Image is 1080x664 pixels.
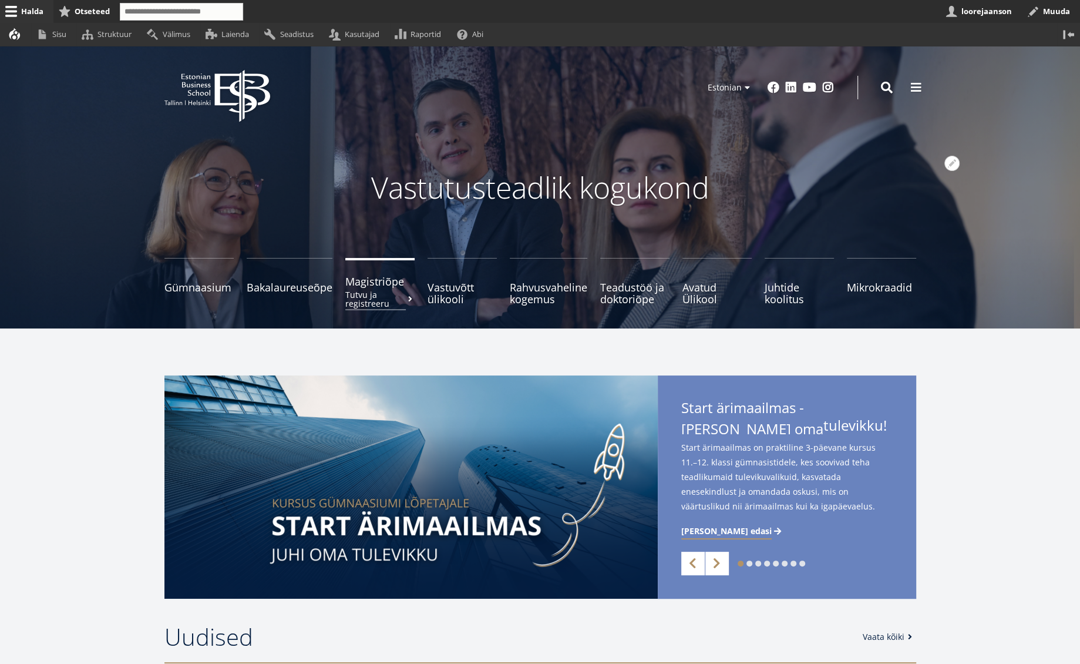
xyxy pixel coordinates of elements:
[600,281,669,305] span: Teadustöö ja doktoriõpe
[803,82,816,93] a: Youtube
[764,561,770,566] a: 4
[799,561,805,566] a: 8
[681,399,893,438] span: Start ärimaailmas - [PERSON_NAME] oma
[510,281,587,305] span: Rahvusvaheline kogemus
[390,23,452,46] a: Raportid
[142,23,200,46] a: Välimus
[863,631,916,643] a: Vaata kõiki
[681,525,783,537] a: [PERSON_NAME] edasi
[765,281,834,305] span: Juhtide koolitus
[768,82,779,93] a: Facebook
[681,525,772,537] span: [PERSON_NAME] edasi
[510,258,587,305] a: Rahvusvaheline kogemus
[259,23,324,46] a: Seadistus
[681,552,705,575] a: Previous
[600,258,669,305] a: Teadustöö ja doktoriõpe
[428,281,497,305] span: Vastuvõtt ülikooli
[823,417,887,434] span: tulevikku!
[345,276,415,287] span: Magistriõpe
[682,258,752,305] a: Avatud Ülikool
[164,281,234,293] span: Gümnaasium
[746,561,752,566] a: 2
[345,290,415,308] small: Tutvu ja registreeru
[681,440,893,514] span: Start ärimaailmas on praktiline 3-päevane kursus 11.–12. klassi gümnasistidele, kes soovivad teha...
[782,561,788,566] a: 6
[164,258,234,305] a: Gümnaasium
[247,258,332,305] a: Bakalaureuseõpe
[428,258,497,305] a: Vastuvõtt ülikooli
[452,23,494,46] a: Abi
[822,82,834,93] a: Instagram
[1057,23,1080,46] button: Vertikaalasend
[755,561,761,566] a: 3
[200,23,259,46] a: Laienda
[785,82,797,93] a: Linkedin
[847,258,916,305] a: Mikrokraadid
[229,170,852,205] p: Vastutusteadlik kogukond
[247,281,332,293] span: Bakalaureuseõpe
[847,281,916,293] span: Mikrokraadid
[164,622,851,652] h2: Uudised
[76,23,142,46] a: Struktuur
[164,375,658,599] img: Start arimaailmas
[765,258,834,305] a: Juhtide koolitus
[324,23,389,46] a: Kasutajad
[682,281,752,305] span: Avatud Ülikool
[738,561,743,566] a: 1
[944,156,960,171] button: Avatud seaded
[31,23,76,46] a: Sisu
[705,552,729,575] a: Next
[790,561,796,566] a: 7
[773,561,779,566] a: 5
[345,258,415,305] a: MagistriõpeTutvu ja registreeru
